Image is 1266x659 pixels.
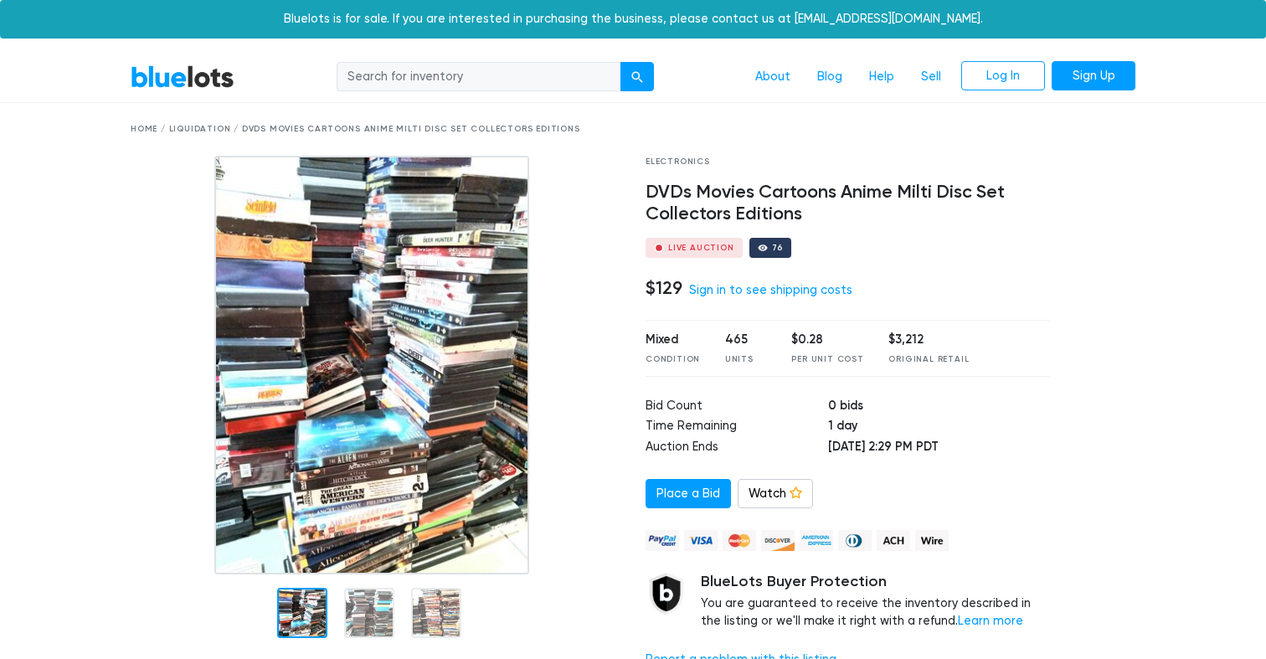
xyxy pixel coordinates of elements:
a: About [742,61,804,93]
td: Bid Count [646,397,828,418]
img: visa-79caf175f036a155110d1892330093d4c38f53c55c9ec9e2c3a54a56571784bb.png [684,530,718,551]
img: 43aa8133-870f-4235-a631-3e0a8b2a0ed7-1747253427.jpg [214,156,529,574]
img: buyer_protection_shield-3b65640a83011c7d3ede35a8e5a80bfdfaa6a97447f0071c1475b91a4b0b3d01.png [646,573,687,615]
div: Original Retail [888,353,969,366]
td: 0 bids [828,397,1049,418]
td: 1 day [828,417,1049,438]
a: Watch [738,479,813,509]
a: Sign Up [1052,61,1135,91]
img: american_express-ae2a9f97a040b4b41f6397f7637041a5861d5f99d0716c09922aba4e24c8547d.png [800,530,833,551]
div: Per Unit Cost [791,353,863,366]
div: Electronics [646,156,1050,168]
img: paypal_credit-80455e56f6e1299e8d57f40c0dcee7b8cd4ae79b9eccbfc37e2480457ba36de9.png [646,530,679,551]
div: $0.28 [791,331,863,349]
a: Place a Bid [646,479,731,509]
div: You are guaranteed to receive the inventory described in the listing or we'll make it right with ... [701,573,1050,631]
div: 465 [725,331,767,349]
input: Search for inventory [337,62,621,92]
td: Auction Ends [646,438,828,459]
td: Time Remaining [646,417,828,438]
a: Blog [804,61,856,93]
div: Units [725,353,767,366]
div: 76 [772,244,784,252]
div: Mixed [646,331,700,349]
img: discover-82be18ecfda2d062aad2762c1ca80e2d36a4073d45c9e0ffae68cd515fbd3d32.png [761,530,795,551]
a: Sell [908,61,955,93]
a: Help [856,61,908,93]
img: wire-908396882fe19aaaffefbd8e17b12f2f29708bd78693273c0e28e3a24408487f.png [915,530,949,551]
h4: DVDs Movies Cartoons Anime Milti Disc Set Collectors Editions [646,182,1050,225]
h5: BlueLots Buyer Protection [701,573,1050,591]
img: ach-b7992fed28a4f97f893c574229be66187b9afb3f1a8d16a4691d3d3140a8ab00.png [877,530,910,551]
a: BlueLots [131,64,234,89]
h4: $129 [646,277,682,299]
a: Log In [961,61,1045,91]
img: diners_club-c48f30131b33b1bb0e5d0e2dbd43a8bea4cb12cb2961413e2f4250e06c020426.png [838,530,872,551]
td: [DATE] 2:29 PM PDT [828,438,1049,459]
a: Sign in to see shipping costs [689,283,852,297]
img: mastercard-42073d1d8d11d6635de4c079ffdb20a4f30a903dc55d1612383a1b395dd17f39.png [723,530,756,551]
div: $3,212 [888,331,969,349]
div: Condition [646,353,700,366]
div: Home / Liquidation / DVDs Movies Cartoons Anime Milti Disc Set Collectors Editions [131,123,1135,136]
div: Live Auction [668,244,734,252]
a: Learn more [958,614,1023,628]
